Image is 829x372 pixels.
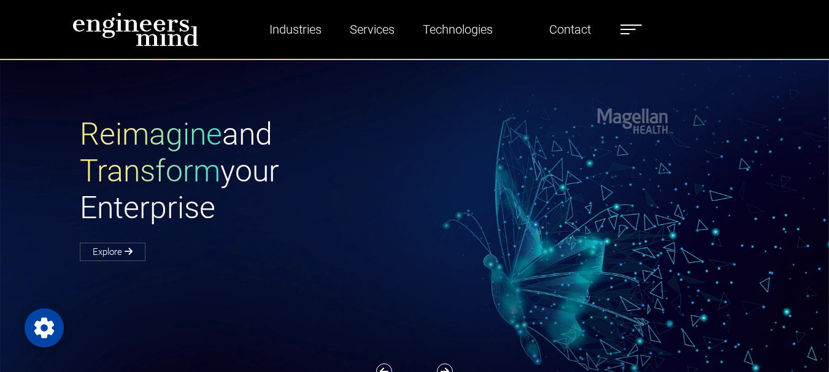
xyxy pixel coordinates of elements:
[80,116,222,152] span: Reimagine
[80,153,220,189] span: Transform
[80,243,145,261] a: Explore
[80,116,415,226] h1: and your Enterprise
[72,12,199,47] img: logo
[345,15,399,44] a: Services
[544,15,596,44] a: Contact
[264,15,326,44] a: Industries
[418,15,498,44] a: Technologies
